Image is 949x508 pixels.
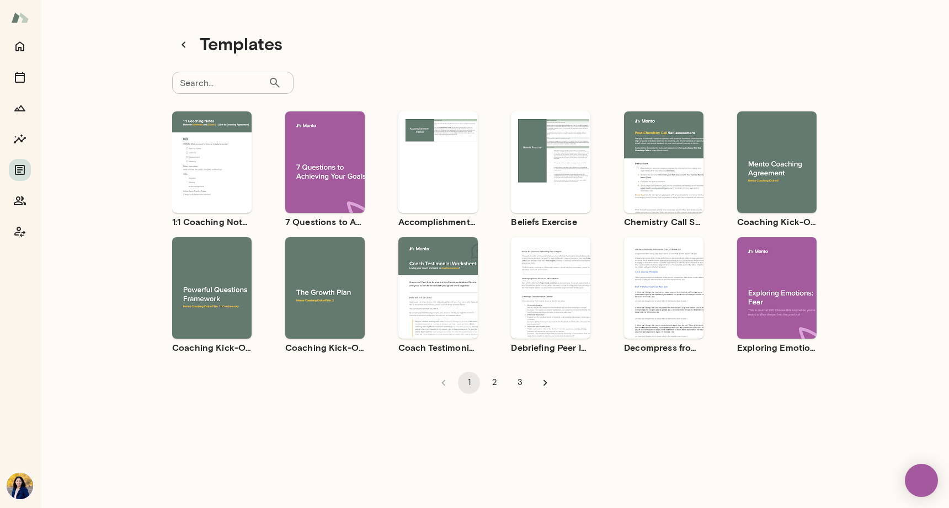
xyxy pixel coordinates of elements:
[624,215,703,228] h6: Chemistry Call Self-Assessment [Coaches only]
[9,128,31,150] button: Insights
[172,363,817,394] div: pagination
[285,215,365,228] h6: 7 Questions to Achieving Your Goals
[200,33,282,56] h4: Templates
[431,372,558,394] nav: pagination navigation
[172,215,252,228] h6: 1:1 Coaching Notes
[7,473,33,499] img: Jaya Jaware
[483,372,505,394] button: Go to page 2
[511,341,590,354] h6: Debriefing Peer Insights (360 feedback) Guide
[285,341,365,354] h6: Coaching Kick-Off No. 2 | The Growth Plan
[9,66,31,88] button: Sessions
[172,341,252,354] h6: Coaching Kick-Off No. 1 | Powerful Questions [Coaches Only]
[511,215,590,228] h6: Beliefs Exercise
[624,341,703,354] h6: Decompress from a Job
[9,97,31,119] button: Growth Plan
[398,215,478,228] h6: Accomplishment Tracker
[534,372,556,394] button: Go to next page
[9,159,31,181] button: Documents
[737,215,817,228] h6: Coaching Kick-Off | Coaching Agreement
[9,190,31,212] button: Members
[9,221,31,243] button: Coach app
[737,341,817,354] h6: Exploring Emotions: Fear
[9,35,31,57] button: Home
[11,7,29,28] img: Mento
[509,372,531,394] button: Go to page 3
[398,341,478,354] h6: Coach Testimonial Worksheet
[458,372,480,394] button: page 1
